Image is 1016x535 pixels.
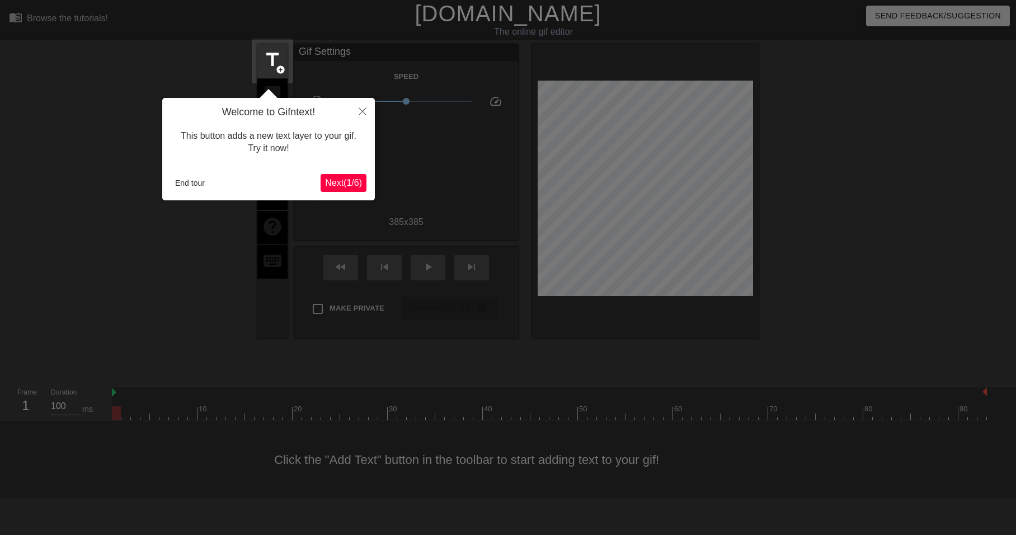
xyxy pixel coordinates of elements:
[171,175,209,191] button: End tour
[350,98,375,124] button: Close
[325,178,362,187] span: Next ( 1 / 6 )
[171,106,366,119] h4: Welcome to Gifntext!
[321,174,366,192] button: Next
[171,119,366,166] div: This button adds a new text layer to your gif. Try it now!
